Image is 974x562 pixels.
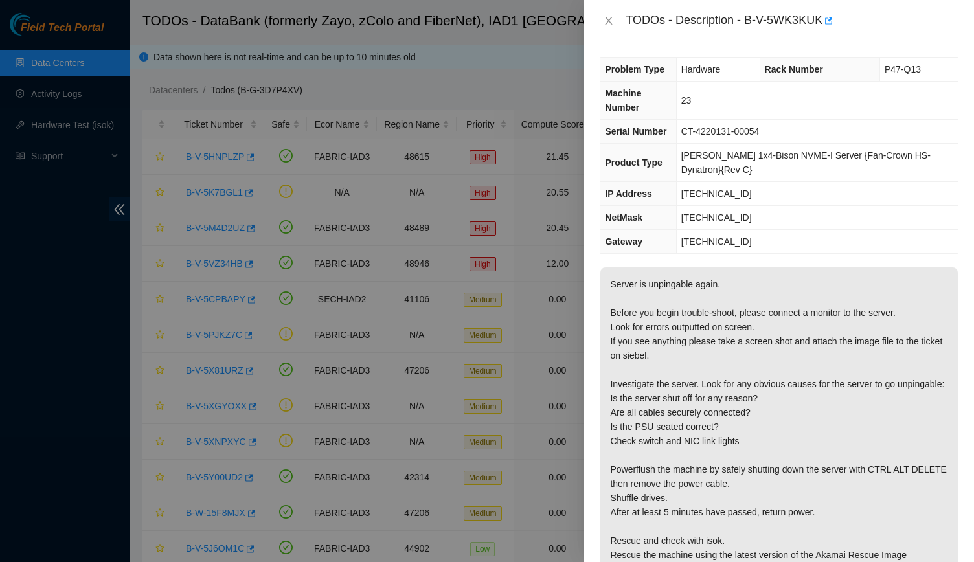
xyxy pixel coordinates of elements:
span: [TECHNICAL_ID] [681,188,752,199]
span: CT-4220131-00054 [681,126,760,137]
span: P47-Q13 [885,64,921,74]
span: IP Address [605,188,651,199]
div: TODOs - Description - B-V-5WK3KUK [626,10,958,31]
span: Problem Type [605,64,664,74]
span: Gateway [605,236,642,247]
span: [TECHNICAL_ID] [681,236,752,247]
span: NetMask [605,212,642,223]
span: [PERSON_NAME] 1x4-Bison NVME-I Server {Fan-Crown HS-Dynatron}{Rev C} [681,150,931,175]
button: Close [600,15,618,27]
span: Machine Number [605,88,641,113]
span: [TECHNICAL_ID] [681,212,752,223]
span: close [604,16,614,26]
span: Hardware [681,64,721,74]
span: Product Type [605,157,662,168]
span: 23 [681,95,692,106]
span: Serial Number [605,126,666,137]
span: Rack Number [765,64,823,74]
